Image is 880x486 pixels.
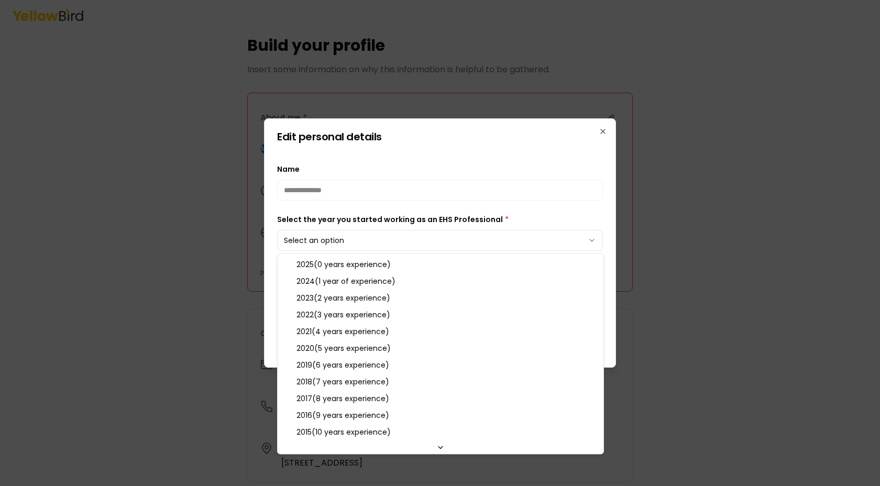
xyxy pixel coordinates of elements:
[296,427,391,437] span: 2015 ( 10 years experience )
[296,276,395,286] span: 2024 ( 1 year of experience )
[296,293,390,303] span: 2023 ( 2 years experience )
[296,326,389,337] span: 2021 ( 4 years experience )
[296,393,389,404] span: 2017 ( 8 years experience )
[296,310,390,320] span: 2022 ( 3 years experience )
[296,259,391,270] span: 2025 ( 0 years experience )
[296,377,389,387] span: 2018 ( 7 years experience )
[296,343,391,354] span: 2020 ( 5 years experience )
[296,410,389,421] span: 2016 ( 9 years experience )
[296,360,389,370] span: 2019 ( 6 years experience )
